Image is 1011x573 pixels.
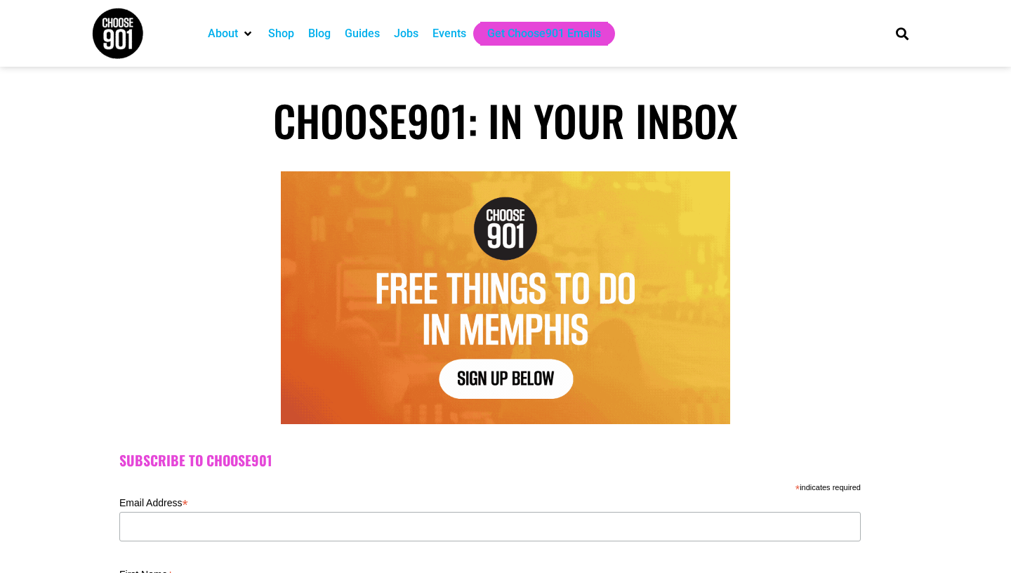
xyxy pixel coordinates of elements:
a: Jobs [394,25,418,42]
img: Text graphic with "Choose 901" logo. Reads: "7 Things to Do in Memphis This Week. Sign Up Below."... [281,171,730,424]
label: Email Address [119,493,861,510]
h2: Subscribe to Choose901 [119,452,892,469]
a: Blog [308,25,331,42]
a: Get Choose901 Emails [487,25,601,42]
a: Shop [268,25,294,42]
div: Search [891,22,914,45]
a: Guides [345,25,380,42]
nav: Main nav [201,22,872,46]
h1: Choose901: In Your Inbox [91,95,920,145]
a: Events [432,25,466,42]
div: indicates required [119,480,861,493]
a: About [208,25,238,42]
div: About [201,22,261,46]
